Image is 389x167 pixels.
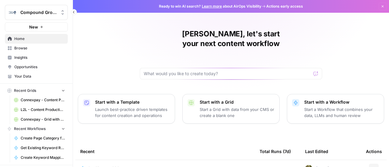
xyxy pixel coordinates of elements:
a: Insights [5,53,68,62]
span: Opportunities [14,64,65,70]
p: Start with a Grid [200,99,274,105]
input: What would you like to create today? [144,71,311,77]
button: Workspace: Compound Growth [5,5,68,20]
h1: [PERSON_NAME], let's start your next content workflow [140,29,322,48]
span: Compound Growth [20,9,57,15]
a: Your Data [5,72,68,81]
div: Total Runs (7d) [260,143,291,160]
span: Your Data [14,74,65,79]
div: Last Edited [305,143,328,160]
a: Get Existing Keyword Recommendations [11,143,68,153]
a: Home [5,34,68,44]
span: Ready to win AI search? about AirOps Visibility [159,4,261,9]
img: Compound Growth Logo [7,7,18,18]
span: L2L - Content Production with Custom Workflows [FINAL] [21,107,65,112]
span: Home [14,36,65,42]
a: Browse [5,43,68,53]
span: New [29,24,38,30]
a: Connexpay - Content Production with Custom Workflows [FINAL] [11,95,68,105]
p: Launch best-practice driven templates for content creation and operations [95,106,170,119]
button: Start with a TemplateLaunch best-practice driven templates for content creation and operations [78,94,175,124]
span: Actions early access [266,4,303,9]
a: Learn more [202,4,222,8]
a: Create Page Category from URL [11,133,68,143]
p: Start a Workflow that combines your data, LLMs and human review [304,106,379,119]
p: Start with a Template [95,99,170,105]
a: Opportunities [5,62,68,72]
a: Connexpay - Grid with Default Power Agents [FINAL] [11,115,68,124]
button: New [5,22,68,32]
span: Get Existing Keyword Recommendations [21,145,65,151]
p: Start with a Workflow [304,99,379,105]
span: Create Page Category from URL [21,135,65,141]
div: Actions [366,143,382,160]
button: Recent Workflows [5,124,68,133]
button: Start with a WorkflowStart a Workflow that combines your data, LLMs and human review [287,94,384,124]
div: Recent [80,143,250,160]
a: Create Keyword Mapping Logic for Page Group [11,153,68,162]
button: Recent Grids [5,86,68,95]
span: Recent Workflows [14,126,46,132]
a: L2L - Content Production with Custom Workflows [FINAL] [11,105,68,115]
span: Recent Grids [14,88,36,93]
span: Insights [14,55,65,60]
span: Connexpay - Content Production with Custom Workflows [FINAL] [21,97,65,103]
span: Browse [14,45,65,51]
button: Start with a GridStart a Grid with data from your CMS or create a blank one [182,94,280,124]
span: Create Keyword Mapping Logic for Page Group [21,155,65,160]
span: Connexpay - Grid with Default Power Agents [FINAL] [21,117,65,122]
p: Start a Grid with data from your CMS or create a blank one [200,106,274,119]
